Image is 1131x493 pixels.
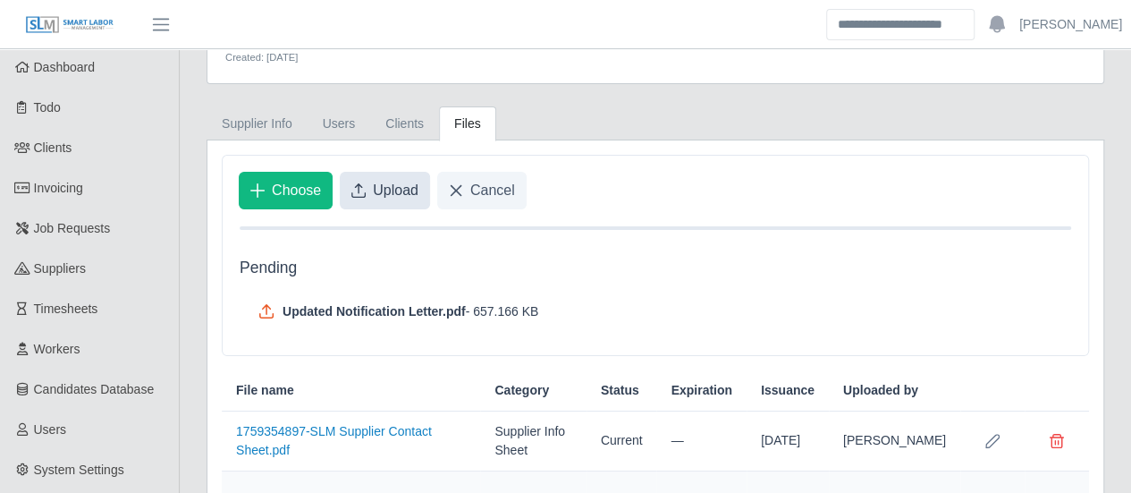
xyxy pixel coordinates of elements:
[470,180,515,201] span: Cancel
[843,381,918,400] span: Uploaded by
[34,422,67,437] span: Users
[671,381,731,400] span: Expiration
[34,382,155,396] span: Candidates Database
[439,106,496,141] a: Files
[340,172,430,209] button: Upload
[34,302,98,316] span: Timesheets
[236,381,294,400] span: File name
[34,342,80,356] span: Workers
[975,423,1010,459] button: Row Edit
[34,140,72,155] span: Clients
[34,463,124,477] span: System Settings
[34,261,86,276] span: Suppliers
[236,424,432,457] a: 1759354897-SLM Supplier Contact Sheet.pdf
[225,50,568,65] div: Created: [DATE]
[494,381,549,400] span: Category
[34,221,111,235] span: Job Requests
[466,302,539,320] span: - 657.166 KB
[1039,423,1075,459] button: Delete file
[480,412,586,472] td: Supplier Info Sheet
[272,180,321,201] span: Choose
[34,60,96,74] span: Dashboard
[437,172,527,209] button: Cancel
[656,412,746,472] td: —
[25,15,114,35] img: SLM Logo
[373,180,418,201] span: Upload
[761,381,814,400] span: Issuance
[587,412,657,472] td: Current
[829,412,960,472] td: [PERSON_NAME]
[308,106,371,141] a: Users
[239,172,333,209] button: Choose
[34,181,83,195] span: Invoicing
[370,106,439,141] a: Clients
[826,9,975,40] input: Search
[240,259,1071,277] h5: Pending
[747,412,829,472] td: [DATE]
[207,106,308,141] a: Supplier Info
[601,381,639,400] span: Status
[1019,15,1122,34] a: [PERSON_NAME]
[34,100,61,115] span: Todo
[283,302,466,320] span: Updated Notification Letter.pdf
